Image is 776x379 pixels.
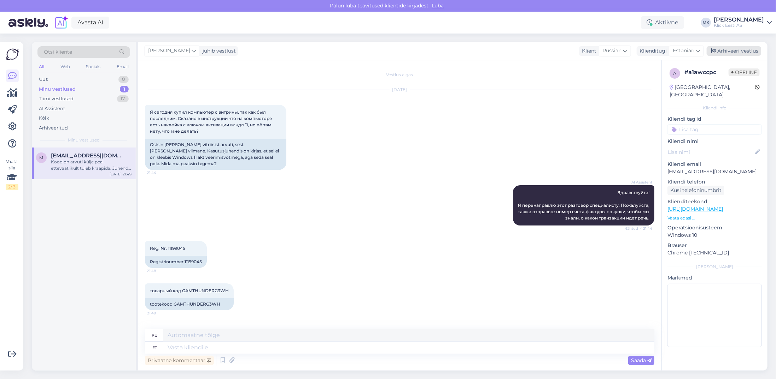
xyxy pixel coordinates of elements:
[118,76,129,83] div: 0
[40,155,43,160] span: m
[667,161,762,168] p: Kliendi email
[673,47,694,55] span: Estonian
[39,95,74,102] div: Tiimi vestlused
[667,224,762,231] p: Operatsioonisüsteem
[673,71,677,76] span: a
[51,152,124,159] span: maksimziborov82@gmail.com
[150,246,185,251] span: Reg. Nr. 11199045
[145,72,654,78] div: Vestlus algas
[631,357,652,363] span: Saada
[430,2,446,9] span: Luba
[6,158,18,190] div: Vaata siia
[667,274,762,282] p: Märkmed
[637,47,667,55] div: Klienditugi
[147,311,174,316] span: 21:49
[110,172,132,177] div: [DATE] 21:49
[667,168,762,175] p: [EMAIL_ADDRESS][DOMAIN_NAME]
[145,139,286,170] div: Ostsin [PERSON_NAME] vitriinist arvuti, sest [PERSON_NAME] viimane. Kasutusjuhendis on kirjas, et...
[641,16,684,29] div: Aktiivne
[670,84,755,98] div: [GEOGRAPHIC_DATA], [GEOGRAPHIC_DATA]
[145,86,654,93] div: [DATE]
[667,178,762,186] p: Kliendi telefon
[39,125,68,132] div: Arhiveeritud
[667,249,762,257] p: Chrome [TECHNICAL_ID]
[667,215,762,221] p: Vaata edasi ...
[145,322,654,329] div: [DATE]
[667,242,762,249] p: Brauser
[147,268,174,273] span: 21:48
[145,356,214,365] div: Privaatne kommentaar
[150,109,273,134] span: Я сегодня купил компьютер с витрины, так как был последним. Сказано в инструкции что на компьютор...
[667,206,723,212] a: [URL][DOMAIN_NAME]
[37,62,46,71] div: All
[150,288,229,293] span: товарный код GAMTHUNDERG3WH
[6,48,19,61] img: Askly Logo
[39,115,49,122] div: Kõik
[707,46,761,56] div: Arhiveeri vestlus
[579,47,596,55] div: Klient
[54,15,69,30] img: explore-ai
[667,264,762,270] div: [PERSON_NAME]
[51,159,132,172] div: Kood on arvuti külje peal, ettevaatlikult tuleb kraapida. Juhend on pakendis ka olemas selle kohta.
[59,62,71,71] div: Web
[714,23,764,28] div: Klick Eesti AS
[68,137,100,143] span: Minu vestlused
[120,86,129,93] div: 1
[115,62,130,71] div: Email
[626,180,652,185] span: AI Assistent
[518,190,650,221] span: Здравствуйте! Я перенаправлю этот разговор специалисту. Пожалуйста, также отправьте номер счета-ф...
[152,342,157,354] div: et
[39,86,76,93] div: Minu vestlused
[145,298,234,310] div: tootekood GAMTHUNDERG3WH
[667,231,762,239] p: Windows 10
[71,17,109,29] a: Avasta AI
[714,17,772,28] a: [PERSON_NAME]Klick Eesti AS
[39,105,65,112] div: AI Assistent
[668,148,754,156] input: Lisa nimi
[684,68,729,77] div: # a1awccpc
[667,138,762,145] p: Kliendi nimi
[200,47,236,55] div: juhib vestlust
[729,68,760,76] span: Offline
[145,256,207,268] div: Registrinumber 11199045
[602,47,622,55] span: Russian
[667,186,724,195] div: Küsi telefoninumbrit
[667,105,762,111] div: Kliendi info
[714,17,764,23] div: [PERSON_NAME]
[701,18,711,28] div: MK
[152,329,158,341] div: ru
[117,95,129,102] div: 17
[624,226,652,231] span: Nähtud ✓ 21:44
[667,115,762,123] p: Kliendi tag'id
[148,47,190,55] span: [PERSON_NAME]
[667,124,762,135] input: Lisa tag
[6,184,18,190] div: 2 / 3
[84,62,102,71] div: Socials
[44,48,72,56] span: Otsi kliente
[667,198,762,205] p: Klienditeekond
[147,170,174,175] span: 21:44
[39,76,48,83] div: Uus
